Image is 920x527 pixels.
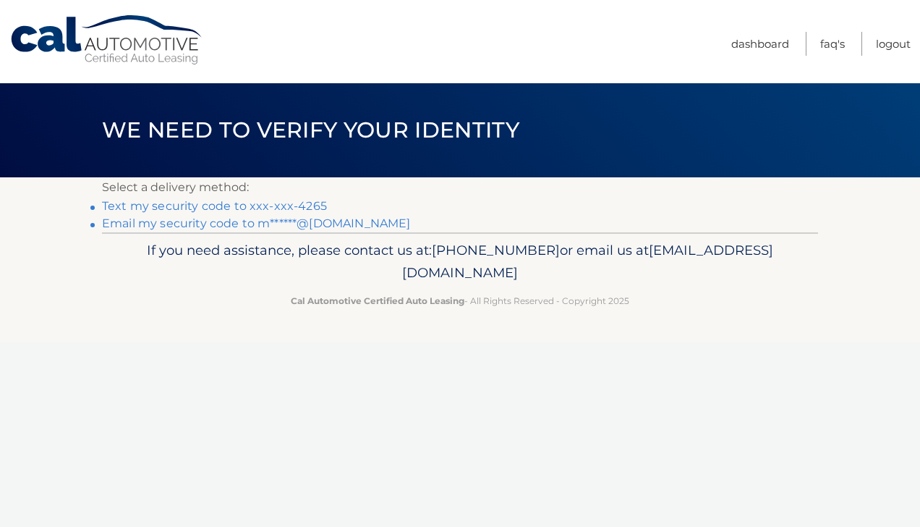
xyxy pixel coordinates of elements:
span: We need to verify your identity [102,117,519,143]
p: - All Rights Reserved - Copyright 2025 [111,293,809,308]
a: Cal Automotive [9,14,205,66]
strong: Cal Automotive Certified Auto Leasing [291,295,464,306]
p: Select a delivery method: [102,177,818,198]
p: If you need assistance, please contact us at: or email us at [111,239,809,285]
a: Email my security code to m******@[DOMAIN_NAME] [102,216,411,230]
a: Text my security code to xxx-xxx-4265 [102,199,327,213]
a: Dashboard [731,32,789,56]
a: Logout [876,32,911,56]
a: FAQ's [820,32,845,56]
span: [PHONE_NUMBER] [432,242,560,258]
